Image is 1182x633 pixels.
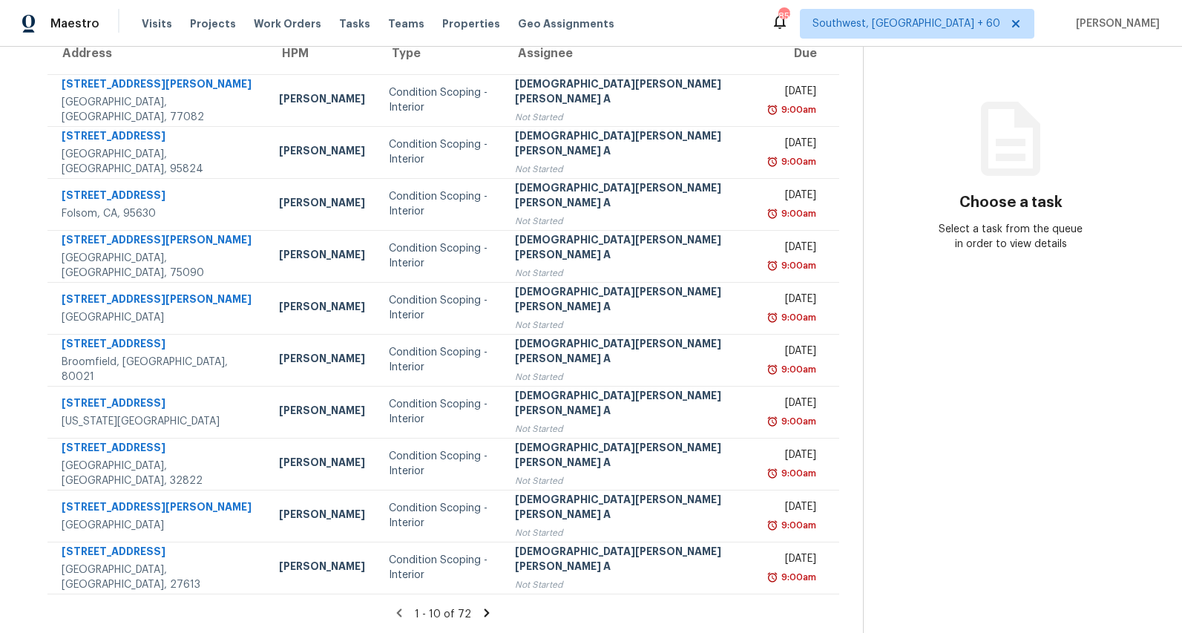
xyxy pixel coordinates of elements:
[515,544,747,577] div: [DEMOGRAPHIC_DATA][PERSON_NAME] [PERSON_NAME] A
[766,102,778,117] img: Overdue Alarm Icon
[62,518,255,533] div: [GEOGRAPHIC_DATA]
[62,336,255,355] div: [STREET_ADDRESS]
[766,206,778,221] img: Overdue Alarm Icon
[62,188,255,206] div: [STREET_ADDRESS]
[778,362,816,377] div: 9:00am
[62,128,255,147] div: [STREET_ADDRESS]
[279,91,365,110] div: [PERSON_NAME]
[515,577,747,592] div: Not Started
[50,16,99,31] span: Maestro
[766,518,778,533] img: Overdue Alarm Icon
[515,388,747,422] div: [DEMOGRAPHIC_DATA][PERSON_NAME] [PERSON_NAME] A
[62,459,255,488] div: [GEOGRAPHIC_DATA], [GEOGRAPHIC_DATA], 32822
[47,33,267,74] th: Address
[279,507,365,525] div: [PERSON_NAME]
[389,345,491,375] div: Condition Scoping - Interior
[515,336,747,370] div: [DEMOGRAPHIC_DATA][PERSON_NAME] [PERSON_NAME] A
[515,370,747,384] div: Not Started
[62,251,255,281] div: [GEOGRAPHIC_DATA], [GEOGRAPHIC_DATA], 75090
[62,440,255,459] div: [STREET_ADDRESS]
[766,570,778,585] img: Overdue Alarm Icon
[503,33,759,74] th: Assignee
[377,33,503,74] th: Type
[778,570,816,585] div: 9:00am
[254,16,321,31] span: Work Orders
[279,143,365,162] div: [PERSON_NAME]
[62,396,255,414] div: [STREET_ADDRESS]
[279,455,365,473] div: [PERSON_NAME]
[778,102,816,117] div: 9:00am
[515,214,747,229] div: Not Started
[515,492,747,525] div: [DEMOGRAPHIC_DATA][PERSON_NAME] [PERSON_NAME] A
[415,609,471,620] span: 1 - 10 of 72
[778,310,816,325] div: 9:00am
[959,195,1063,210] h3: Choose a task
[62,544,255,563] div: [STREET_ADDRESS]
[766,154,778,169] img: Overdue Alarm Icon
[389,85,491,115] div: Condition Scoping - Interior
[389,553,491,583] div: Condition Scoping - Interior
[62,76,255,95] div: [STREET_ADDRESS][PERSON_NAME]
[771,344,816,362] div: [DATE]
[279,195,365,214] div: [PERSON_NAME]
[771,136,816,154] div: [DATE]
[515,162,747,177] div: Not Started
[778,258,816,273] div: 9:00am
[279,299,365,318] div: [PERSON_NAME]
[766,258,778,273] img: Overdue Alarm Icon
[937,222,1085,252] div: Select a task from the queue in order to view details
[142,16,172,31] span: Visits
[771,447,816,466] div: [DATE]
[62,232,255,251] div: [STREET_ADDRESS][PERSON_NAME]
[62,499,255,518] div: [STREET_ADDRESS][PERSON_NAME]
[518,16,614,31] span: Geo Assignments
[771,396,816,414] div: [DATE]
[62,147,255,177] div: [GEOGRAPHIC_DATA], [GEOGRAPHIC_DATA], 95824
[515,128,747,162] div: [DEMOGRAPHIC_DATA][PERSON_NAME] [PERSON_NAME] A
[515,76,747,110] div: [DEMOGRAPHIC_DATA][PERSON_NAME] [PERSON_NAME] A
[279,559,365,577] div: [PERSON_NAME]
[389,293,491,323] div: Condition Scoping - Interior
[389,501,491,531] div: Condition Scoping - Interior
[515,110,747,125] div: Not Started
[62,292,255,310] div: [STREET_ADDRESS][PERSON_NAME]
[515,180,747,214] div: [DEMOGRAPHIC_DATA][PERSON_NAME] [PERSON_NAME] A
[1070,16,1160,31] span: [PERSON_NAME]
[389,189,491,219] div: Condition Scoping - Interior
[778,154,816,169] div: 9:00am
[389,449,491,479] div: Condition Scoping - Interior
[771,292,816,310] div: [DATE]
[812,16,1000,31] span: Southwest, [GEOGRAPHIC_DATA] + 60
[279,247,365,266] div: [PERSON_NAME]
[442,16,500,31] span: Properties
[389,241,491,271] div: Condition Scoping - Interior
[778,206,816,221] div: 9:00am
[279,403,365,422] div: [PERSON_NAME]
[515,525,747,540] div: Not Started
[766,414,778,429] img: Overdue Alarm Icon
[62,414,255,429] div: [US_STATE][GEOGRAPHIC_DATA]
[515,318,747,332] div: Not Started
[515,473,747,488] div: Not Started
[62,355,255,384] div: Broomfield, [GEOGRAPHIC_DATA], 80021
[515,266,747,281] div: Not Started
[388,16,424,31] span: Teams
[515,284,747,318] div: [DEMOGRAPHIC_DATA][PERSON_NAME] [PERSON_NAME] A
[389,397,491,427] div: Condition Scoping - Interior
[778,414,816,429] div: 9:00am
[766,466,778,481] img: Overdue Alarm Icon
[279,351,365,370] div: [PERSON_NAME]
[771,499,816,518] div: [DATE]
[771,551,816,570] div: [DATE]
[778,466,816,481] div: 9:00am
[778,9,789,24] div: 857
[766,362,778,377] img: Overdue Alarm Icon
[190,16,236,31] span: Projects
[515,440,747,473] div: [DEMOGRAPHIC_DATA][PERSON_NAME] [PERSON_NAME] A
[62,310,255,325] div: [GEOGRAPHIC_DATA]
[62,95,255,125] div: [GEOGRAPHIC_DATA], [GEOGRAPHIC_DATA], 77082
[389,137,491,167] div: Condition Scoping - Interior
[771,188,816,206] div: [DATE]
[771,84,816,102] div: [DATE]
[778,518,816,533] div: 9:00am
